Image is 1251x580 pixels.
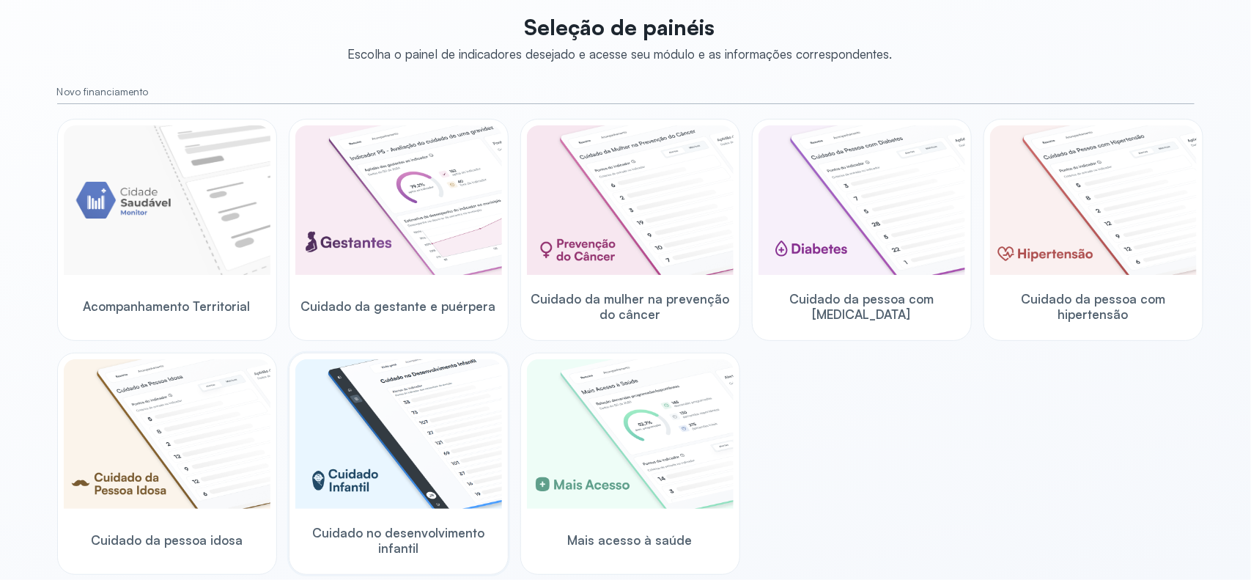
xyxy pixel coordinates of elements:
img: child-development.png [295,359,502,509]
img: pregnants.png [295,125,502,275]
span: Mais acesso à saúde [568,532,693,548]
span: Cuidado da pessoa com [MEDICAL_DATA] [759,291,965,323]
img: elderly.png [64,359,270,509]
img: healthcare-greater-access.png [527,359,734,509]
img: placeholder-module-ilustration.png [64,125,270,275]
span: Cuidado da pessoa idosa [91,532,243,548]
span: Cuidado da gestante e puérpera [301,298,496,314]
div: Escolha o painel de indicadores desejado e acesse seu módulo e as informações correspondentes. [347,46,892,62]
img: woman-cancer-prevention-care.png [527,125,734,275]
span: Cuidado da pessoa com hipertensão [990,291,1197,323]
span: Cuidado da mulher na prevenção do câncer [527,291,734,323]
span: Cuidado no desenvolvimento infantil [295,525,502,557]
p: Seleção de painéis [347,14,892,40]
span: Acompanhamento Territorial [84,298,251,314]
img: diabetics.png [759,125,965,275]
small: Novo financiamento [57,86,1195,98]
img: hypertension.png [990,125,1197,275]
